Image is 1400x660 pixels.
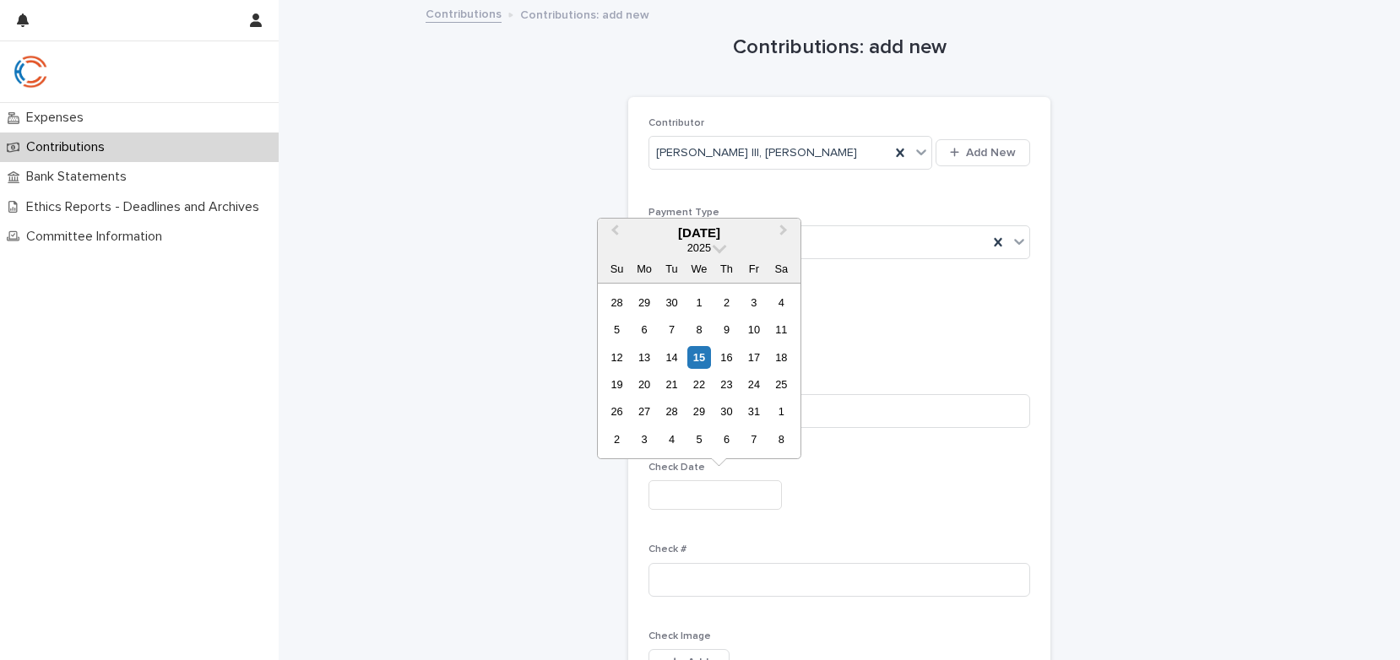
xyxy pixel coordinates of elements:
div: Choose Monday, October 13th, 2025 [632,346,655,369]
div: Choose Wednesday, October 29th, 2025 [687,400,710,423]
div: Choose Monday, September 29th, 2025 [632,291,655,314]
div: Choose Sunday, October 19th, 2025 [605,373,628,396]
div: Choose Wednesday, October 15th, 2025 [687,346,710,369]
div: Choose Thursday, October 9th, 2025 [715,318,738,341]
p: Contributions: add new [520,4,649,23]
div: Choose Monday, October 27th, 2025 [632,400,655,423]
div: Choose Tuesday, October 21st, 2025 [660,373,683,396]
a: Contributions [426,3,502,23]
p: Ethics Reports - Deadlines and Archives [19,199,273,215]
div: Choose Thursday, October 16th, 2025 [715,346,738,369]
div: Choose Saturday, October 11th, 2025 [770,318,793,341]
div: Choose Sunday, October 12th, 2025 [605,346,628,369]
div: Tu [660,257,683,280]
div: Choose Thursday, October 2nd, 2025 [715,291,738,314]
div: Choose Saturday, October 4th, 2025 [770,291,793,314]
div: Choose Friday, October 24th, 2025 [742,373,765,396]
span: Add New [966,147,1016,159]
span: Check # [648,544,686,555]
div: Choose Wednesday, October 8th, 2025 [687,318,710,341]
div: Th [715,257,738,280]
div: Su [605,257,628,280]
p: Contributions [19,139,118,155]
span: Check Date [648,463,705,473]
p: Bank Statements [19,169,140,185]
span: [PERSON_NAME] III, [PERSON_NAME] [656,144,857,162]
div: [DATE] [598,225,800,241]
div: Choose Tuesday, October 14th, 2025 [660,346,683,369]
span: Contributor [648,118,704,128]
img: qJrBEDQOT26p5MY9181R [14,55,47,89]
span: Check Image [648,631,711,641]
p: Committee Information [19,229,176,245]
div: Choose Wednesday, November 5th, 2025 [687,428,710,451]
div: Choose Sunday, October 26th, 2025 [605,400,628,423]
div: Choose Saturday, November 8th, 2025 [770,428,793,451]
div: Choose Tuesday, October 28th, 2025 [660,400,683,423]
div: Choose Thursday, October 30th, 2025 [715,400,738,423]
div: Choose Friday, October 31st, 2025 [742,400,765,423]
div: Choose Sunday, October 5th, 2025 [605,318,628,341]
div: We [687,257,710,280]
div: Choose Saturday, October 25th, 2025 [770,373,793,396]
div: Choose Friday, October 10th, 2025 [742,318,765,341]
button: Previous Month [600,220,627,247]
div: Choose Wednesday, October 1st, 2025 [687,291,710,314]
div: Choose Thursday, October 23rd, 2025 [715,373,738,396]
div: Choose Wednesday, October 22nd, 2025 [687,373,710,396]
div: Choose Saturday, November 1st, 2025 [770,400,793,423]
div: Choose Monday, November 3rd, 2025 [632,428,655,451]
div: Choose Tuesday, September 30th, 2025 [660,291,683,314]
button: Add New [936,139,1030,166]
div: Fr [742,257,765,280]
div: Choose Friday, October 3rd, 2025 [742,291,765,314]
button: Next Month [772,220,799,247]
div: month 2025-10 [603,289,795,453]
span: Payment Type [648,208,719,218]
div: Mo [632,257,655,280]
span: 2025 [687,241,711,254]
div: Choose Sunday, November 2nd, 2025 [605,428,628,451]
div: Choose Thursday, November 6th, 2025 [715,428,738,451]
div: Choose Monday, October 20th, 2025 [632,373,655,396]
div: Choose Tuesday, November 4th, 2025 [660,428,683,451]
div: Choose Friday, November 7th, 2025 [742,428,765,451]
div: Choose Friday, October 17th, 2025 [742,346,765,369]
h1: Contributions: add new [628,35,1050,60]
div: Sa [770,257,793,280]
div: Choose Sunday, September 28th, 2025 [605,291,628,314]
div: Choose Tuesday, October 7th, 2025 [660,318,683,341]
div: Choose Saturday, October 18th, 2025 [770,346,793,369]
p: Expenses [19,110,97,126]
div: Choose Monday, October 6th, 2025 [632,318,655,341]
